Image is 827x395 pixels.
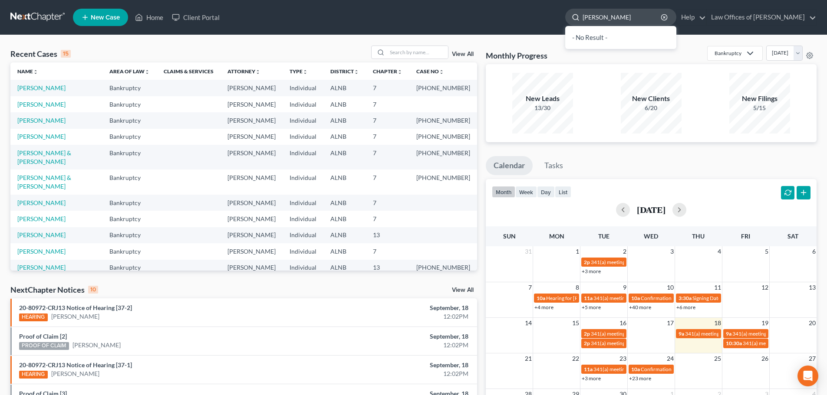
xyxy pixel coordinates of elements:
[102,227,157,243] td: Bankruptcy
[808,353,817,364] span: 27
[17,215,66,222] a: [PERSON_NAME]
[584,259,590,265] span: 2p
[324,341,468,349] div: 12:02PM
[713,353,722,364] span: 25
[366,260,409,276] td: 13
[761,353,769,364] span: 26
[546,295,614,301] span: Hearing for [PERSON_NAME]
[486,156,533,175] a: Calendar
[17,133,66,140] a: [PERSON_NAME]
[102,195,157,211] td: Bankruptcy
[221,195,283,211] td: [PERSON_NAME]
[221,96,283,112] td: [PERSON_NAME]
[17,149,71,165] a: [PERSON_NAME] & [PERSON_NAME]
[555,186,571,198] button: list
[19,371,48,379] div: HEARING
[17,117,66,124] a: [PERSON_NAME]
[582,268,601,274] a: +3 more
[729,104,790,112] div: 5/15
[677,10,706,25] a: Help
[33,69,38,75] i: unfold_more
[283,145,323,170] td: Individual
[524,353,533,364] span: 21
[366,112,409,128] td: 7
[808,282,817,293] span: 13
[283,211,323,227] td: Individual
[373,68,402,75] a: Chapterunfold_more
[10,49,71,59] div: Recent Cases
[549,232,564,240] span: Mon
[622,246,627,257] span: 2
[323,112,366,128] td: ALNB
[323,243,366,259] td: ALNB
[593,366,677,372] span: 341(a) meeting for [PERSON_NAME]
[323,211,366,227] td: ALNB
[102,243,157,259] td: Bankruptcy
[102,129,157,145] td: Bankruptcy
[512,104,573,112] div: 13/30
[713,318,722,328] span: 18
[221,170,283,194] td: [PERSON_NAME]
[366,170,409,194] td: 7
[221,112,283,128] td: [PERSON_NAME]
[366,80,409,96] td: 7
[283,195,323,211] td: Individual
[666,353,675,364] span: 24
[537,295,545,301] span: 10a
[591,259,716,265] span: 341(a) meeting for [PERSON_NAME] [PERSON_NAME]
[397,69,402,75] i: unfold_more
[324,304,468,312] div: September, 18
[409,80,477,96] td: [PHONE_NUMBER]
[619,353,627,364] span: 23
[283,170,323,194] td: Individual
[409,129,477,145] td: [PHONE_NUMBER]
[591,330,675,337] span: 341(a) meeting for [PERSON_NAME]
[145,69,150,75] i: unfold_more
[565,26,676,49] div: - No Result -
[323,129,366,145] td: ALNB
[629,375,651,382] a: +23 more
[685,330,815,337] span: 341(a) meeting for [PERSON_NAME] & [PERSON_NAME]
[323,195,366,211] td: ALNB
[19,361,132,369] a: 20-80972-CRJ13 Notice of Hearing [37-1]
[283,112,323,128] td: Individual
[323,80,366,96] td: ALNB
[534,304,554,310] a: +4 more
[811,246,817,257] span: 6
[409,145,477,170] td: [PHONE_NUMBER]
[761,282,769,293] span: 12
[584,330,590,337] span: 2p
[584,340,590,346] span: 2p
[787,232,798,240] span: Sat
[51,312,99,321] a: [PERSON_NAME]
[575,282,580,293] span: 8
[168,10,224,25] a: Client Portal
[409,260,477,276] td: [PHONE_NUMBER]
[324,361,468,369] div: September, 18
[452,51,474,57] a: View All
[102,170,157,194] td: Bankruptcy
[409,170,477,194] td: [PHONE_NUMBER]
[19,342,69,350] div: PROOF OF CLAIM
[584,366,593,372] span: 11a
[323,170,366,194] td: ALNB
[707,10,816,25] a: Law Offices of [PERSON_NAME]
[503,232,516,240] span: Sun
[366,145,409,170] td: 7
[692,232,705,240] span: Thu
[527,282,533,293] span: 7
[713,282,722,293] span: 11
[679,330,684,337] span: 9a
[808,318,817,328] span: 20
[102,80,157,96] td: Bankruptcy
[571,353,580,364] span: 22
[743,340,827,346] span: 341(a) meeting for [PERSON_NAME]
[366,96,409,112] td: 7
[387,46,448,59] input: Search by name...
[303,69,308,75] i: unfold_more
[524,318,533,328] span: 14
[221,243,283,259] td: [PERSON_NAME]
[330,68,359,75] a: Districtunfold_more
[323,227,366,243] td: ALNB
[669,246,675,257] span: 3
